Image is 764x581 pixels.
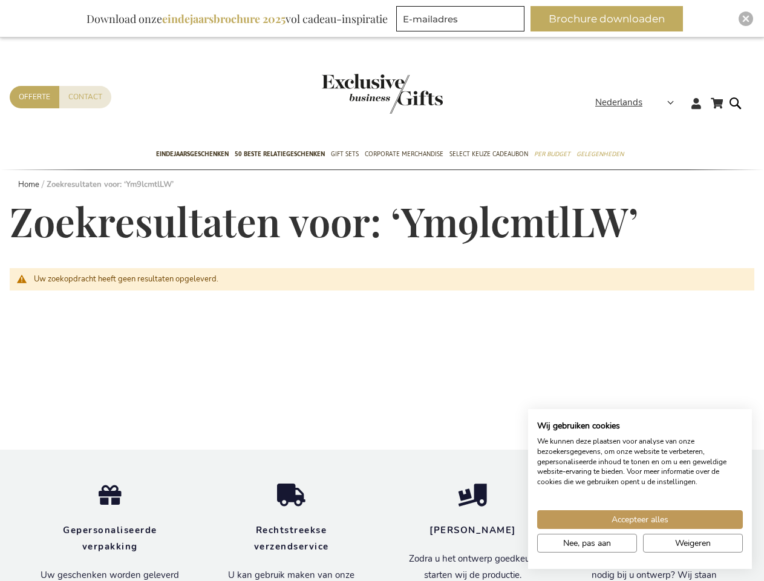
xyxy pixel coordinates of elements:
[162,11,286,26] b: eindejaarsbrochure 2025
[612,513,668,526] span: Accepteer alles
[595,96,642,110] span: Nederlands
[331,148,359,160] span: Gift Sets
[63,524,157,553] strong: Gepersonaliseerde verpakking
[396,6,528,35] form: marketing offers and promotions
[18,179,39,190] a: Home
[47,179,174,190] strong: Zoekresultaten voor: ‘Ym9lcmtlLW’
[322,74,382,114] a: store logo
[675,537,711,550] span: Weigeren
[537,421,743,432] h2: Wij gebruiken cookies
[742,15,749,22] img: Close
[10,195,638,247] span: Zoekresultaten voor: ‘Ym9lcmtlLW’
[365,148,443,160] span: Corporate Merchandise
[34,275,742,284] div: Uw zoekopdracht heeft geen resultaten opgeleverd.
[534,148,570,160] span: Per Budget
[576,148,624,160] span: Gelegenheden
[254,524,329,553] strong: Rechtstreekse verzendservice
[531,6,683,31] button: Brochure downloaden
[537,510,743,529] button: Accepteer alle cookies
[322,74,443,114] img: Exclusive Business gifts logo
[739,11,753,26] div: Close
[396,6,524,31] input: E-mailadres
[235,148,325,160] span: 50 beste relatiegeschenken
[429,524,516,536] strong: [PERSON_NAME]
[595,96,682,110] div: Nederlands
[10,86,59,108] a: Offerte
[59,86,111,108] a: Contact
[81,6,393,31] div: Download onze vol cadeau-inspiratie
[449,148,528,160] span: Select Keuze Cadeaubon
[156,148,229,160] span: Eindejaarsgeschenken
[537,534,637,553] button: Pas cookie voorkeuren aan
[643,534,743,553] button: Alle cookies weigeren
[537,436,743,487] p: We kunnen deze plaatsen voor analyse van onze bezoekersgegevens, om onze website te verbeteren, g...
[563,537,611,550] span: Nee, pas aan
